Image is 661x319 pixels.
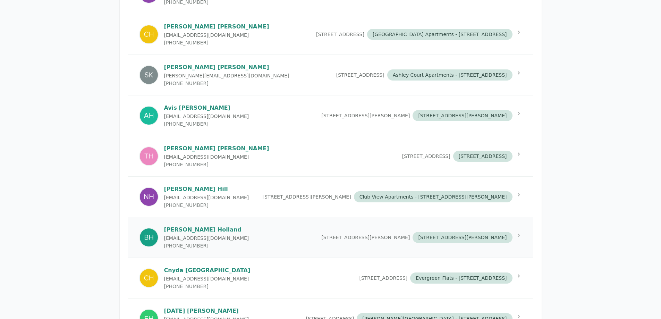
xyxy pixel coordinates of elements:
[128,95,533,136] a: Avis HarrisAvis [PERSON_NAME][EMAIL_ADDRESS][DOMAIN_NAME][PHONE_NUMBER][STREET_ADDRESS][PERSON_NA...
[164,307,249,315] p: [DATE] [PERSON_NAME]
[139,187,159,207] img: Nicole Hill
[263,193,351,200] span: [STREET_ADDRESS][PERSON_NAME]
[453,151,512,162] span: [STREET_ADDRESS]
[164,80,289,87] p: [PHONE_NUMBER]
[128,55,533,95] a: Sajal K. Halder[PERSON_NAME] [PERSON_NAME][PERSON_NAME][EMAIL_ADDRESS][DOMAIN_NAME][PHONE_NUMBER]...
[128,136,533,176] a: Tanesha Henson-Blissit[PERSON_NAME] [PERSON_NAME][EMAIL_ADDRESS][DOMAIN_NAME][PHONE_NUMBER][STREE...
[413,110,512,121] span: [STREET_ADDRESS][PERSON_NAME]
[164,144,269,153] p: [PERSON_NAME] [PERSON_NAME]
[164,72,289,79] p: [PERSON_NAME][EMAIL_ADDRESS][DOMAIN_NAME]
[164,242,249,249] p: [PHONE_NUMBER]
[164,120,249,127] p: [PHONE_NUMBER]
[316,31,364,38] span: [STREET_ADDRESS]
[139,146,159,166] img: Tanesha Henson-Blissit
[359,275,407,282] span: [STREET_ADDRESS]
[139,268,159,288] img: Cnyda Houston
[164,161,269,168] p: [PHONE_NUMBER]
[139,65,159,85] img: Sajal K. Halder
[164,202,249,209] p: [PHONE_NUMBER]
[164,226,249,234] p: [PERSON_NAME] Holland
[164,283,251,290] p: [PHONE_NUMBER]
[321,234,410,241] span: [STREET_ADDRESS][PERSON_NAME]
[164,275,251,282] p: [EMAIL_ADDRESS][DOMAIN_NAME]
[128,258,533,298] a: Cnyda HoustonCnyda [GEOGRAPHIC_DATA][EMAIL_ADDRESS][DOMAIN_NAME][PHONE_NUMBER][STREET_ADDRESS]Eve...
[128,217,533,258] a: Benjamin Holland[PERSON_NAME] Holland[EMAIL_ADDRESS][DOMAIN_NAME][PHONE_NUMBER][STREET_ADDRESS][P...
[128,177,533,217] a: Nicole Hill[PERSON_NAME] Hill[EMAIL_ADDRESS][DOMAIN_NAME][PHONE_NUMBER][STREET_ADDRESS][PERSON_NA...
[336,72,384,78] span: [STREET_ADDRESS]
[164,63,289,72] p: [PERSON_NAME] [PERSON_NAME]
[402,153,450,160] span: [STREET_ADDRESS]
[164,32,269,39] p: [EMAIL_ADDRESS][DOMAIN_NAME]
[164,266,251,275] p: Cnyda [GEOGRAPHIC_DATA]
[321,112,410,119] span: [STREET_ADDRESS][PERSON_NAME]
[410,272,512,284] span: Evergreen Flats - [STREET_ADDRESS]
[387,69,512,81] span: Ashley Court Apartments - [STREET_ADDRESS]
[164,39,269,46] p: [PHONE_NUMBER]
[164,194,249,201] p: [EMAIL_ADDRESS][DOMAIN_NAME]
[164,104,249,112] p: Avis [PERSON_NAME]
[164,235,249,242] p: [EMAIL_ADDRESS][DOMAIN_NAME]
[164,23,269,31] p: [PERSON_NAME] [PERSON_NAME]
[164,185,249,193] p: [PERSON_NAME] Hill
[128,14,533,54] a: Cynthia Haire[PERSON_NAME] [PERSON_NAME][EMAIL_ADDRESS][DOMAIN_NAME][PHONE_NUMBER][STREET_ADDRESS...
[164,113,249,120] p: [EMAIL_ADDRESS][DOMAIN_NAME]
[413,232,512,243] span: [STREET_ADDRESS][PERSON_NAME]
[139,106,159,125] img: Avis Harris
[367,29,512,40] span: [GEOGRAPHIC_DATA] Apartments - [STREET_ADDRESS]
[354,191,512,202] span: Club View Apartments - [STREET_ADDRESS][PERSON_NAME]
[139,25,159,44] img: Cynthia Haire
[164,153,269,160] p: [EMAIL_ADDRESS][DOMAIN_NAME]
[139,228,159,247] img: Benjamin Holland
